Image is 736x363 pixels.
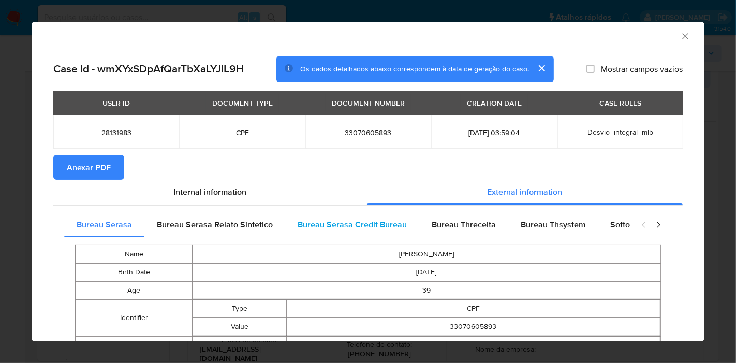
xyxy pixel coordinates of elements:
[529,56,554,81] button: cerrar
[193,300,287,318] td: Type
[174,186,247,198] span: Internal information
[193,245,661,264] td: [PERSON_NAME]
[318,128,419,137] span: 33070605893
[77,219,132,230] span: Bureau Serasa
[67,156,111,179] span: Anexar PDF
[193,282,661,300] td: 39
[286,300,660,318] td: CPF
[76,300,193,337] td: Identifier
[192,128,292,137] span: CPF
[300,64,529,74] span: Os dados detalhados abaixo correspondem à data de geração do caso.
[586,65,595,73] input: Mostrar campos vazios
[444,128,544,137] span: [DATE] 03:59:04
[193,337,287,355] td: Type
[286,337,660,355] td: NIS
[593,94,647,112] div: CASE RULES
[326,94,411,112] div: DOCUMENT NUMBER
[32,22,704,341] div: closure-recommendation-modal
[53,155,124,180] button: Anexar PDF
[680,31,689,40] button: Fechar a janela
[96,94,136,112] div: USER ID
[66,128,167,137] span: 28131983
[286,318,660,336] td: 33070605893
[193,264,661,282] td: [DATE]
[521,219,585,230] span: Bureau Thsystem
[298,219,407,230] span: Bureau Serasa Credit Bureau
[206,94,279,112] div: DOCUMENT TYPE
[76,282,193,300] td: Age
[76,264,193,282] td: Birth Date
[601,64,683,74] span: Mostrar campos vazios
[432,219,496,230] span: Bureau Threceita
[193,318,287,336] td: Value
[64,212,630,237] div: Detailed external info
[76,245,193,264] td: Name
[53,62,244,76] h2: Case Id - wmXYxSDpAfQarTbXaLYJlL9H
[461,94,528,112] div: CREATION DATE
[610,219,635,230] span: Softon
[53,180,683,205] div: Detailed info
[587,127,653,137] span: Desvio_integral_mlb
[488,186,563,198] span: External information
[157,219,273,230] span: Bureau Serasa Relato Sintetico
